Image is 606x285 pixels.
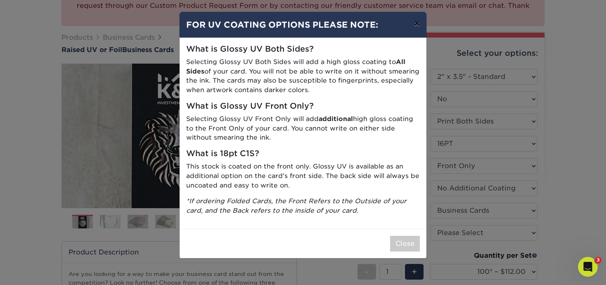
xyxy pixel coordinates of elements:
[186,162,420,190] p: This stock is coated on the front only. Glossy UV is available as an additional option on the car...
[319,115,353,123] strong: additional
[186,58,405,75] strong: All Sides
[407,12,426,35] button: ×
[186,114,420,142] p: Selecting Glossy UV Front Only will add high gloss coating to the Front Only of your card. You ca...
[595,257,601,264] span: 3
[186,45,420,54] h5: What is Glossy UV Both Sides?
[186,57,420,95] p: Selecting Glossy UV Both Sides will add a high gloss coating to of your card. You will not be abl...
[186,197,407,214] i: *If ordering Folded Cards, the Front Refers to the Outside of your card, and the Back refers to t...
[186,102,420,111] h5: What is Glossy UV Front Only?
[186,19,420,31] h4: FOR UV COATING OPTIONS PLEASE NOTE:
[578,257,598,277] iframe: Intercom live chat
[186,149,420,159] h5: What is 18pt C1S?
[390,236,420,252] button: Close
